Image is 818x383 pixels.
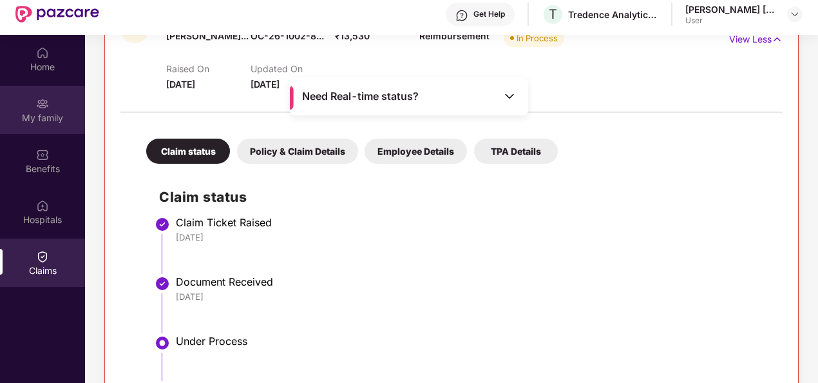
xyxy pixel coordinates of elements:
[166,30,249,41] span: [PERSON_NAME]...
[36,148,49,161] img: svg+xml;base64,PHN2ZyBpZD0iQmVuZWZpdHMiIHhtbG5zPSJodHRwOi8vd3d3LnczLm9yZy8yMDAwL3N2ZyIgd2lkdGg9Ij...
[503,90,516,103] img: Toggle Icon
[251,30,324,41] span: OC-26-1002-8...
[335,30,370,41] span: ₹13,530
[176,291,770,302] div: [DATE]
[36,250,49,263] img: svg+xml;base64,PHN2ZyBpZD0iQ2xhaW0iIHhtbG5zPSJodHRwOi8vd3d3LnczLm9yZy8yMDAwL3N2ZyIgd2lkdGg9IjIwIi...
[166,79,195,90] span: [DATE]
[568,8,658,21] div: Tredence Analytics Solutions Private Limited
[455,9,468,22] img: svg+xml;base64,PHN2ZyBpZD0iSGVscC0zMngzMiIgeG1sbnM9Imh0dHA6Ly93d3cudzMub3JnLzIwMDAvc3ZnIiB3aWR0aD...
[166,63,251,74] p: Raised On
[36,199,49,212] img: svg+xml;base64,PHN2ZyBpZD0iSG9zcGl0YWxzIiB4bWxucz0iaHR0cDovL3d3dy53My5vcmcvMjAwMC9zdmciIHdpZHRoPS...
[36,97,49,110] img: svg+xml;base64,PHN2ZyB3aWR0aD0iMjAiIGhlaWdodD0iMjAiIHZpZXdCb3g9IjAgMCAyMCAyMCIgZmlsbD0ibm9uZSIgeG...
[251,79,280,90] span: [DATE]
[419,30,490,41] span: Reimbursement
[146,139,230,164] div: Claim status
[176,216,770,229] div: Claim Ticket Raised
[155,335,170,351] img: svg+xml;base64,PHN2ZyBpZD0iU3RlcC1BY3RpdmUtMzJ4MzIiIHhtbG5zPSJodHRwOi8vd3d3LnczLm9yZy8yMDAwL3N2Zy...
[155,276,170,291] img: svg+xml;base64,PHN2ZyBpZD0iU3RlcC1Eb25lLTMyeDMyIiB4bWxucz0iaHR0cDovL3d3dy53My5vcmcvMjAwMC9zdmciIH...
[159,186,770,208] h2: Claim status
[549,6,557,22] span: T
[15,6,99,23] img: New Pazcare Logo
[36,46,49,59] img: svg+xml;base64,PHN2ZyBpZD0iSG9tZSIgeG1sbnM9Imh0dHA6Ly93d3cudzMub3JnLzIwMDAvc3ZnIiB3aWR0aD0iMjAiIG...
[474,139,558,164] div: TPA Details
[685,15,775,26] div: User
[790,9,800,19] img: svg+xml;base64,PHN2ZyBpZD0iRHJvcGRvd24tMzJ4MzIiIHhtbG5zPSJodHRwOi8vd3d3LnczLm9yZy8yMDAwL3N2ZyIgd2...
[473,9,505,19] div: Get Help
[176,335,770,348] div: Under Process
[517,32,558,44] div: In Process
[685,3,775,15] div: [PERSON_NAME] [PERSON_NAME]
[729,29,783,46] p: View Less
[772,32,783,46] img: svg+xml;base64,PHN2ZyB4bWxucz0iaHR0cDovL3d3dy53My5vcmcvMjAwMC9zdmciIHdpZHRoPSIxNyIgaGVpZ2h0PSIxNy...
[237,139,358,164] div: Policy & Claim Details
[365,139,467,164] div: Employee Details
[302,90,419,103] span: Need Real-time status?
[251,63,335,74] p: Updated On
[155,217,170,232] img: svg+xml;base64,PHN2ZyBpZD0iU3RlcC1Eb25lLTMyeDMyIiB4bWxucz0iaHR0cDovL3d3dy53My5vcmcvMjAwMC9zdmciIH...
[176,275,770,288] div: Document Received
[176,231,770,243] div: [DATE]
